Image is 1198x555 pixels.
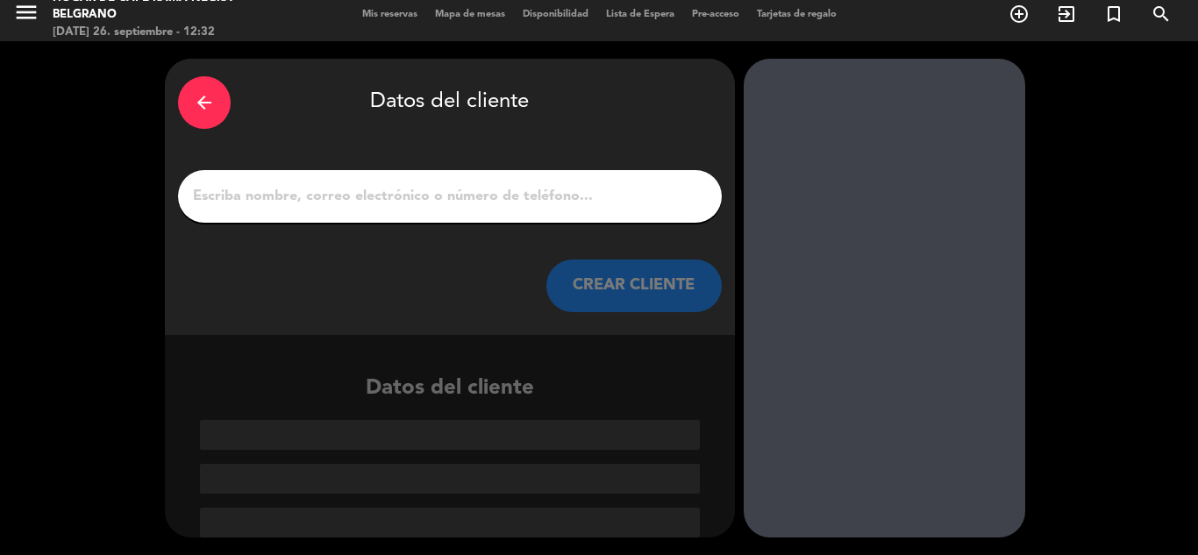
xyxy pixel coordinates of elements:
span: Disponibilidad [514,10,597,19]
div: Datos del cliente [178,72,722,133]
i: exit_to_app [1056,4,1077,25]
span: Lista de Espera [597,10,683,19]
button: CREAR CLIENTE [546,260,722,312]
span: Tarjetas de regalo [748,10,845,19]
span: Pre-acceso [683,10,748,19]
div: [DATE] 26. septiembre - 12:32 [53,24,287,41]
i: turned_in_not [1103,4,1124,25]
i: search [1151,4,1172,25]
span: Mis reservas [353,10,426,19]
i: arrow_back [194,92,215,113]
span: Mapa de mesas [426,10,514,19]
div: Datos del cliente [165,372,735,537]
i: add_circle_outline [1009,4,1030,25]
input: Escriba nombre, correo electrónico o número de teléfono... [191,184,709,209]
